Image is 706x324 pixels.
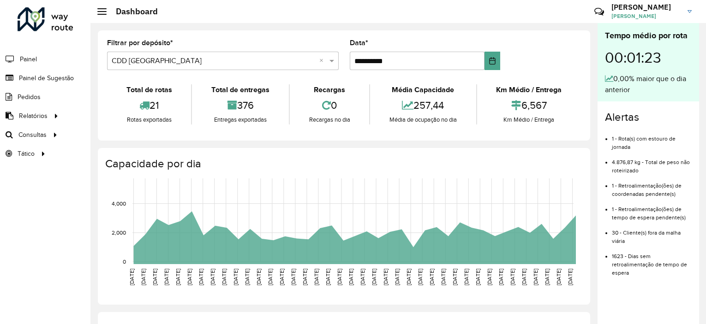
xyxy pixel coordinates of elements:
text: [DATE] [486,269,492,285]
text: [DATE] [532,269,538,285]
a: Contato Rápido [589,2,609,22]
span: Relatórios [19,111,48,121]
text: [DATE] [325,269,331,285]
text: [DATE] [152,269,158,285]
h4: Alertas [605,111,692,124]
div: 257,44 [372,95,473,115]
button: Choose Date [485,52,500,70]
text: [DATE] [233,269,239,285]
text: [DATE] [463,269,469,285]
text: 4,000 [112,200,126,206]
span: Clear all [319,55,327,66]
li: 1 - Retroalimentação(ões) de coordenadas pendente(s) [612,175,692,198]
text: [DATE] [509,269,515,285]
text: [DATE] [209,269,215,285]
text: [DATE] [244,269,250,285]
div: Total de rotas [109,84,189,95]
li: 1 - Rota(s) com estouro de jornada [612,128,692,151]
span: [PERSON_NAME] [611,12,681,20]
text: [DATE] [290,269,296,285]
span: Consultas [18,130,47,140]
text: [DATE] [186,269,192,285]
div: Recargas [292,84,367,95]
li: 4.876,87 kg - Total de peso não roteirizado [612,151,692,175]
div: 6,567 [479,95,579,115]
text: [DATE] [359,269,365,285]
text: [DATE] [429,269,435,285]
text: [DATE] [498,269,504,285]
text: [DATE] [417,269,423,285]
text: [DATE] [302,269,308,285]
text: [DATE] [336,269,342,285]
text: [DATE] [140,269,146,285]
span: Pedidos [18,92,41,102]
div: 0,00% maior que o dia anterior [605,73,692,95]
h2: Dashboard [107,6,158,17]
text: [DATE] [371,269,377,285]
text: [DATE] [521,269,527,285]
text: [DATE] [163,269,169,285]
div: 0 [292,95,367,115]
div: Total de entregas [194,84,286,95]
text: [DATE] [221,269,227,285]
div: Média de ocupação no dia [372,115,473,124]
text: [DATE] [544,269,550,285]
text: [DATE] [129,269,135,285]
div: Recargas no dia [292,115,367,124]
text: [DATE] [279,269,285,285]
div: 21 [109,95,189,115]
div: Entregas exportadas [194,115,286,124]
div: Tempo médio por rota [605,29,692,42]
text: [DATE] [313,269,319,285]
text: [DATE] [567,269,573,285]
h3: [PERSON_NAME] [611,3,681,12]
div: Km Médio / Entrega [479,84,579,95]
text: [DATE] [256,269,262,285]
text: [DATE] [406,269,412,285]
text: [DATE] [267,269,273,285]
text: [DATE] [198,269,204,285]
li: 30 - Cliente(s) fora da malha viária [612,222,692,245]
span: Painel [20,54,37,64]
text: [DATE] [440,269,446,285]
div: Rotas exportadas [109,115,189,124]
span: Painel de Sugestão [19,73,74,83]
div: Km Médio / Entrega [479,115,579,124]
li: 1 - Retroalimentação(ões) de tempo de espera pendente(s) [612,198,692,222]
text: 0 [123,259,126,265]
div: 00:01:23 [605,42,692,73]
text: [DATE] [383,269,389,285]
text: [DATE] [475,269,481,285]
text: [DATE] [556,269,562,285]
span: Tático [18,149,35,159]
div: Média Capacidade [372,84,473,95]
li: 1623 - Dias sem retroalimentação de tempo de espera [612,245,692,277]
h4: Capacidade por dia [105,157,581,171]
text: [DATE] [348,269,354,285]
text: [DATE] [394,269,400,285]
label: Data [350,37,368,48]
text: [DATE] [175,269,181,285]
label: Filtrar por depósito [107,37,173,48]
text: [DATE] [452,269,458,285]
text: 2,000 [112,230,126,236]
div: 376 [194,95,286,115]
